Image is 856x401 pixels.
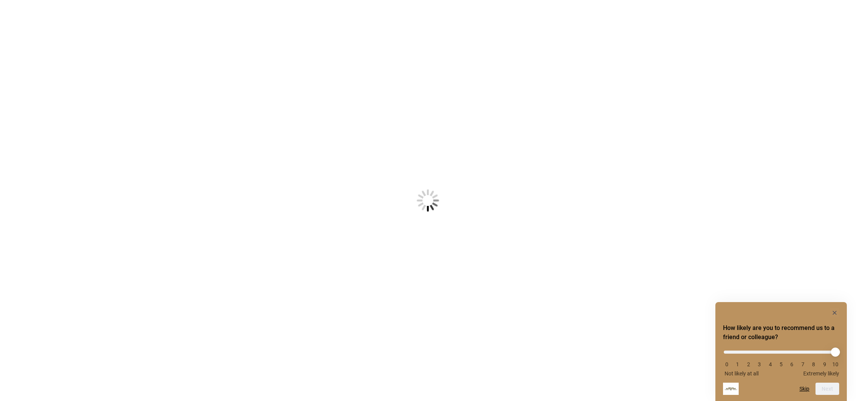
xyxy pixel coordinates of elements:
li: 7 [799,361,807,367]
li: 4 [767,361,774,367]
li: 3 [755,361,763,367]
button: Next question [815,383,839,395]
span: Not likely at all [725,370,759,377]
img: Loading [379,152,477,249]
li: 5 [777,361,785,367]
li: 9 [821,361,828,367]
li: 1 [734,361,741,367]
li: 8 [810,361,817,367]
div: How likely are you to recommend us to a friend or colleague? Select an option from 0 to 10, with ... [723,308,839,395]
li: 10 [832,361,839,367]
button: Hide survey [830,308,839,317]
li: 6 [788,361,796,367]
li: 2 [745,361,752,367]
span: Extremely likely [803,370,839,377]
li: 0 [723,361,731,367]
button: Skip [799,386,809,392]
h2: How likely are you to recommend us to a friend or colleague? Select an option from 0 to 10, with ... [723,323,839,342]
div: How likely are you to recommend us to a friend or colleague? Select an option from 0 to 10, with ... [723,345,839,377]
